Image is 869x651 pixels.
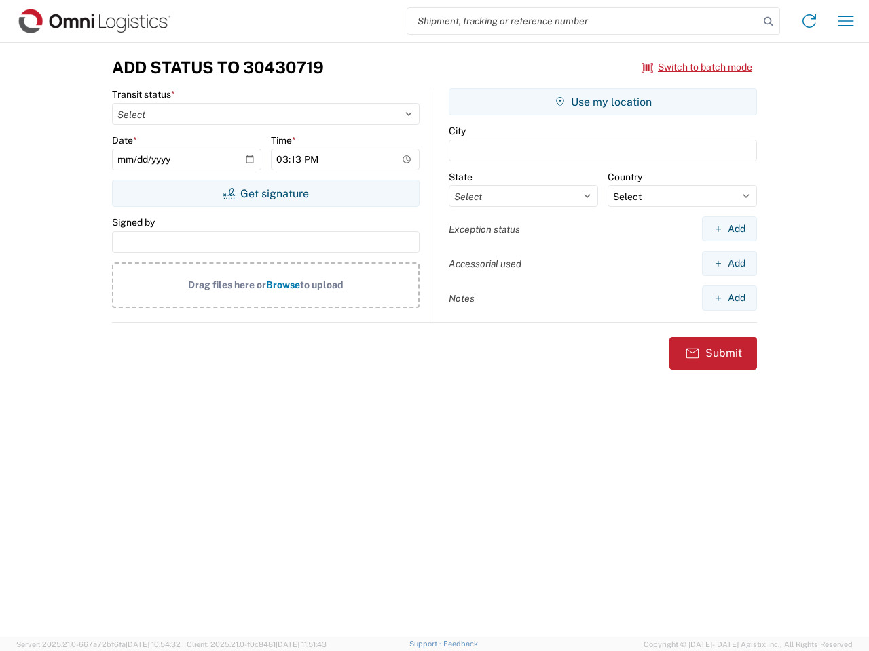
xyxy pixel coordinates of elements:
[187,640,327,648] span: Client: 2025.21.0-f0c8481
[449,171,473,183] label: State
[642,56,752,79] button: Switch to batch mode
[449,258,521,270] label: Accessorial used
[608,171,642,183] label: Country
[112,58,324,77] h3: Add Status to 30430719
[407,8,759,34] input: Shipment, tracking or reference number
[276,640,327,648] span: [DATE] 11:51:43
[669,337,757,370] button: Submit
[644,638,853,650] span: Copyright © [DATE]-[DATE] Agistix Inc., All Rights Reserved
[702,251,757,276] button: Add
[188,279,266,290] span: Drag files here or
[112,180,420,207] button: Get signature
[449,223,520,235] label: Exception status
[702,216,757,241] button: Add
[126,640,181,648] span: [DATE] 10:54:32
[449,88,757,115] button: Use my location
[112,88,175,100] label: Transit status
[266,279,300,290] span: Browse
[702,285,757,311] button: Add
[112,134,137,146] label: Date
[409,639,443,648] a: Support
[112,216,155,229] label: Signed by
[300,279,344,290] span: to upload
[449,292,475,304] label: Notes
[271,134,296,146] label: Time
[16,640,181,648] span: Server: 2025.21.0-667a72bf6fa
[443,639,478,648] a: Feedback
[449,125,466,137] label: City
